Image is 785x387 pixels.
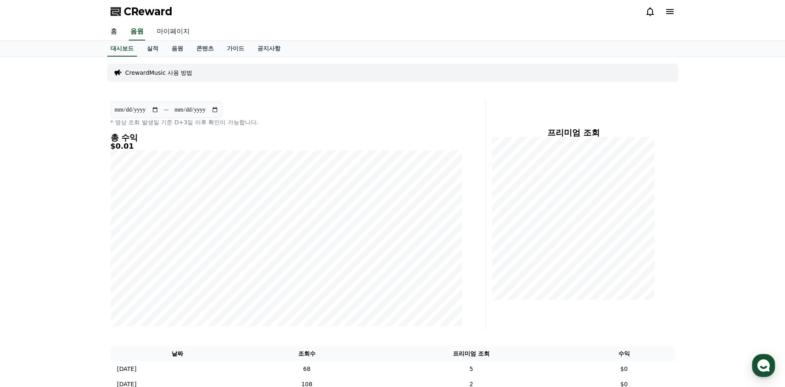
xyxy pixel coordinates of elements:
[111,346,245,361] th: 날짜
[117,365,137,373] p: [DATE]
[111,118,462,126] p: * 영상 조회 발생일 기준 D+3일 이후 확인이 가능합니다.
[127,274,137,281] span: 설정
[251,41,287,57] a: 공지사항
[573,361,675,377] td: $0
[111,5,172,18] a: CReward
[150,23,196,40] a: 마이페이지
[111,133,462,142] h4: 총 수익
[104,23,124,40] a: 홈
[106,262,158,283] a: 설정
[2,262,54,283] a: 홈
[140,41,165,57] a: 실적
[244,361,369,377] td: 68
[165,41,190,57] a: 음원
[369,361,573,377] td: 5
[492,128,655,137] h4: 프리미엄 조회
[369,346,573,361] th: 프리미엄 조회
[75,275,85,281] span: 대화
[220,41,251,57] a: 가이드
[54,262,106,283] a: 대화
[125,69,193,77] a: CrewardMusic 사용 방법
[190,41,220,57] a: 콘텐츠
[244,346,369,361] th: 조회수
[107,41,137,57] a: 대시보드
[164,105,169,115] p: ~
[124,5,172,18] span: CReward
[26,274,31,281] span: 홈
[129,23,145,40] a: 음원
[111,142,462,150] h5: $0.01
[573,346,675,361] th: 수익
